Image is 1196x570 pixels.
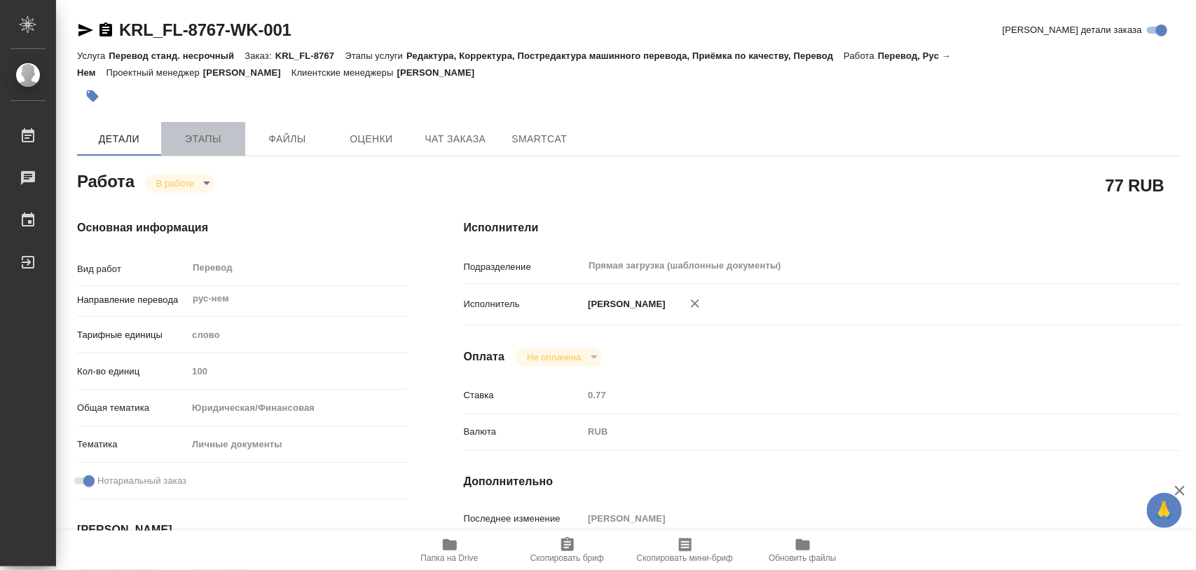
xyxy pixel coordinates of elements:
span: SmartCat [506,130,573,148]
button: Скопировать ссылку [97,22,114,39]
h4: [PERSON_NAME] [77,522,408,538]
span: Обновить файлы [769,553,837,563]
p: Услуга [77,50,109,61]
button: Папка на Drive [391,531,509,570]
input: Пустое поле [583,385,1120,405]
h2: Работа [77,168,135,193]
button: Обновить файлы [744,531,862,570]
div: слово [187,323,407,347]
button: 🙏 [1147,493,1182,528]
p: Редактура, Корректура, Постредактура машинного перевода, Приёмка по качеству, Перевод [406,50,844,61]
div: В работе [516,348,602,367]
p: Общая тематика [77,401,187,415]
a: KRL_FL-8767-WK-001 [119,20,291,39]
span: [PERSON_NAME] детали заказа [1003,23,1142,37]
button: Удалить исполнителя [680,288,710,319]
span: Оценки [338,130,405,148]
h4: Основная информация [77,219,408,236]
div: Юридическая/Финансовая [187,396,407,420]
h4: Дополнительно [464,473,1181,490]
p: [PERSON_NAME] [583,297,666,311]
span: Папка на Drive [421,553,479,563]
p: [PERSON_NAME] [397,67,486,78]
button: Не оплачена [523,351,585,363]
span: Чат заказа [422,130,489,148]
p: Перевод станд. несрочный [109,50,245,61]
p: Проектный менеджер [106,67,202,78]
div: Личные документы [187,433,407,456]
span: 🙏 [1153,496,1176,525]
h2: 77 RUB [1106,173,1164,197]
p: Валюта [464,425,584,439]
p: Этапы услуги [345,50,406,61]
span: Скопировать бриф [530,553,604,563]
p: Исполнитель [464,297,584,311]
p: Вид работ [77,262,187,276]
input: Пустое поле [187,361,407,381]
p: Направление перевода [77,293,187,307]
button: Добавить тэг [77,81,108,111]
p: Последнее изменение [464,512,584,526]
div: RUB [583,420,1120,444]
span: Скопировать мини-бриф [637,553,733,563]
h4: Исполнители [464,219,1181,236]
button: Скопировать мини-бриф [626,531,744,570]
p: Кол-во единиц [77,365,187,379]
p: [PERSON_NAME] [203,67,291,78]
button: Скопировать ссылку для ЯМессенджера [77,22,94,39]
span: Нотариальный заказ [97,474,186,488]
h4: Оплата [464,348,505,365]
p: Подразделение [464,260,584,274]
p: Тарифные единицы [77,328,187,342]
p: KRL_FL-8767 [275,50,345,61]
p: Работа [844,50,878,61]
button: В работе [152,177,198,189]
p: Ставка [464,388,584,402]
button: Скопировать бриф [509,531,626,570]
input: Пустое поле [583,508,1120,529]
span: Файлы [254,130,321,148]
p: Клиентские менеджеры [291,67,397,78]
span: Этапы [170,130,237,148]
p: Тематика [77,437,187,452]
span: Детали [85,130,153,148]
p: Заказ: [245,50,275,61]
div: В работе [145,174,215,193]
